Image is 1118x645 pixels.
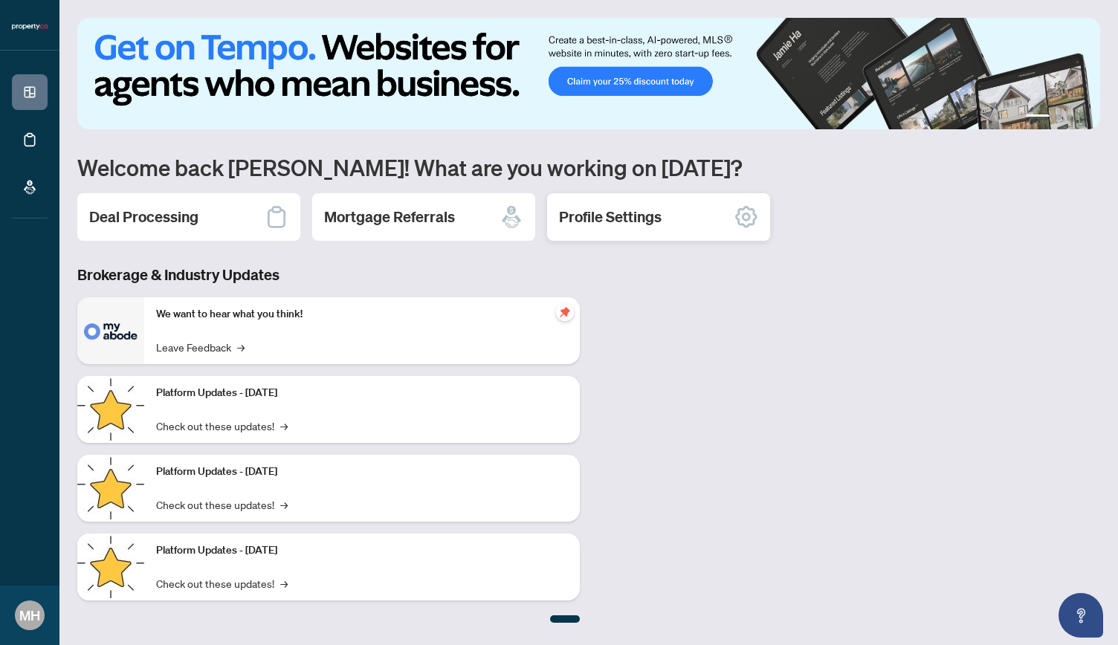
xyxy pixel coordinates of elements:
button: Open asap [1059,593,1103,638]
button: 1 [1026,114,1050,120]
h3: Brokerage & Industry Updates [77,265,580,285]
span: pushpin [556,303,574,321]
span: → [280,575,288,591]
span: MH [19,605,40,626]
img: Platform Updates - July 21, 2025 [77,376,144,443]
h2: Profile Settings [559,207,662,227]
h1: Welcome back [PERSON_NAME]! What are you working on [DATE]? [77,153,1100,181]
span: → [280,496,288,513]
a: Check out these updates!→ [156,575,288,591]
p: Platform Updates - [DATE] [156,385,568,401]
p: We want to hear what you think! [156,306,568,322]
img: Platform Updates - June 23, 2025 [77,534,144,600]
span: → [237,339,245,355]
p: Platform Updates - [DATE] [156,464,568,480]
a: Leave Feedback→ [156,339,245,355]
button: 4 [1079,114,1085,120]
h2: Deal Processing [89,207,198,227]
button: 3 [1067,114,1073,120]
a: Check out these updates!→ [156,496,288,513]
span: → [280,418,288,434]
a: Check out these updates!→ [156,418,288,434]
button: 2 [1056,114,1062,120]
img: Platform Updates - July 8, 2025 [77,455,144,522]
img: logo [12,22,48,31]
p: Platform Updates - [DATE] [156,542,568,559]
h2: Mortgage Referrals [324,207,455,227]
img: We want to hear what you think! [77,297,144,364]
img: Slide 0 [77,18,1100,129]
